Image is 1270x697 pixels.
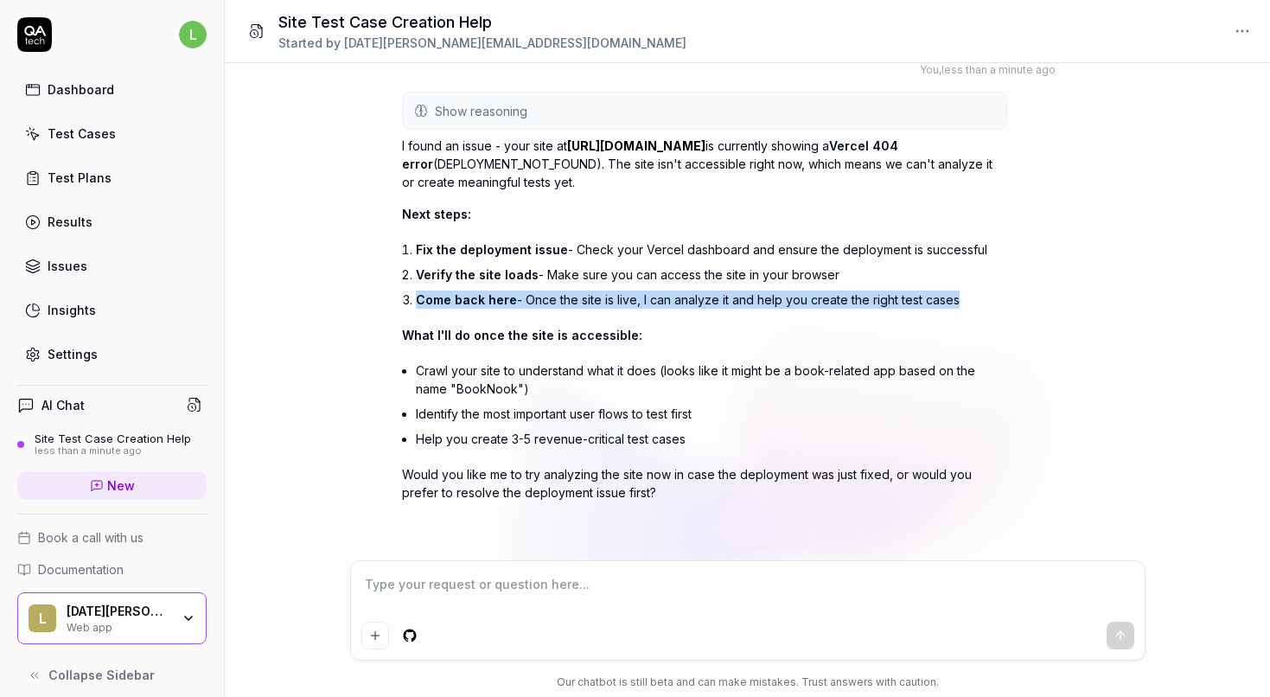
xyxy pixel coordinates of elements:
[416,242,568,257] span: Fix the deployment issue
[17,432,207,457] a: Site Test Case Creation Helpless than a minute ago
[179,21,207,48] span: l
[48,80,114,99] div: Dashboard
[17,560,207,579] a: Documentation
[17,658,207,693] button: Collapse Sidebar
[278,34,686,52] div: Started by
[17,471,207,500] a: New
[402,137,1007,191] p: I found an issue - your site at is currently showing a (DEPLOYMENT_NOT_FOUND). The site isn't acc...
[402,328,642,342] span: What I'll do once the site is accessible:
[48,257,87,275] div: Issues
[107,476,135,495] span: New
[38,528,144,547] span: Book a call with us
[416,426,1007,451] li: Help you create 3-5 revenue-critical test cases
[17,117,207,150] a: Test Cases
[404,93,1005,128] button: Show reasoning
[416,237,1007,262] li: - Check your Vercel dashboard and ensure the deployment is successful
[416,401,1007,426] li: Identify the most important user flows to test first
[17,73,207,106] a: Dashboard
[48,169,112,187] div: Test Plans
[416,267,539,282] span: Verify the site loads
[435,102,527,120] span: Show reasoning
[416,292,517,307] span: Come back here
[416,358,1007,401] li: Crawl your site to understand what it does (looks like it might be a book-related app based on th...
[41,396,85,414] h4: AI Chat
[35,432,191,445] div: Site Test Case Creation Help
[920,63,939,76] span: You
[278,10,686,34] h1: Site Test Case Creation Help
[402,207,471,221] span: Next steps:
[38,560,124,579] span: Documentation
[17,337,207,371] a: Settings
[48,666,155,684] span: Collapse Sidebar
[17,293,207,327] a: Insights
[350,675,1146,690] div: Our chatbot is still beta and can make mistakes. Trust answers with caution.
[920,62,1056,78] div: , less than a minute ago
[17,592,207,644] button: L[DATE][PERSON_NAME]Web app
[17,528,207,547] a: Book a call with us
[67,604,170,619] div: Lucia Hegenbartova
[17,249,207,283] a: Issues
[17,205,207,239] a: Results
[416,262,1007,287] li: - Make sure you can access the site in your browser
[402,465,1007,502] p: Would you like me to try analyzing the site now in case the deployment was just fixed, or would y...
[416,287,1007,312] li: - Once the site is live, I can analyze it and help you create the right test cases
[35,445,191,457] div: less than a minute ago
[179,17,207,52] button: l
[344,35,686,50] span: [DATE][PERSON_NAME][EMAIL_ADDRESS][DOMAIN_NAME]
[48,213,93,231] div: Results
[29,604,56,632] span: L
[361,622,389,649] button: Add attachment
[17,161,207,195] a: Test Plans
[48,345,98,363] div: Settings
[67,619,170,633] div: Web app
[48,125,116,143] div: Test Cases
[567,138,705,153] a: [URL][DOMAIN_NAME]
[48,301,96,319] div: Insights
